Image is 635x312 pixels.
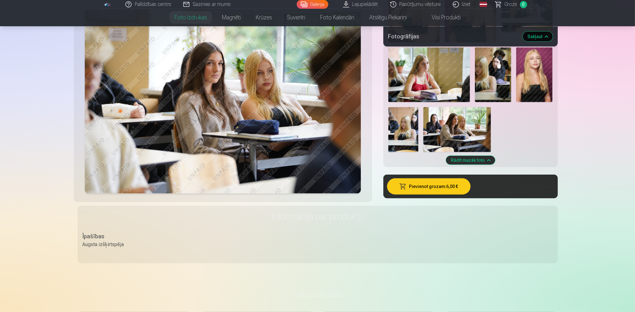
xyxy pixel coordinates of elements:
h3: Foto izdrukas [83,288,553,300]
a: Suvenīri [280,9,313,26]
a: Krūzes [248,9,280,26]
span: 0 [520,1,527,8]
button: Pievienot grozam:6,00 € [387,178,471,195]
div: Īpašības [83,232,124,241]
img: /fa1 [104,2,111,6]
a: Foto izdrukas [167,9,214,26]
button: Sakļaut [523,31,553,41]
div: Augsta izšķirtspēja [83,241,124,248]
span: Grozs [505,1,517,8]
a: Visi produkti [414,9,468,26]
button: Rādīt mazāk foto [446,156,495,165]
h3: Informācija par produktu [83,211,553,222]
h5: Fotogrāfijas [388,32,518,41]
a: Atslēgu piekariņi [362,9,414,26]
a: Magnēti [214,9,248,26]
a: Foto kalendāri [313,9,362,26]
